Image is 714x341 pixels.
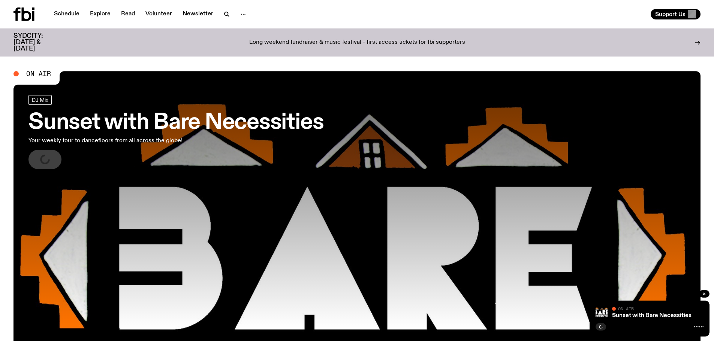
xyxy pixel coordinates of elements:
[596,307,608,319] img: Bare Necessities
[655,11,686,18] span: Support Us
[117,9,139,19] a: Read
[28,136,220,145] p: Your weekly tour to dancefloors from all across the globe!
[32,97,48,103] span: DJ Mix
[618,306,634,311] span: On Air
[651,9,701,19] button: Support Us
[28,95,52,105] a: DJ Mix
[13,33,61,52] h3: SYDCITY: [DATE] & [DATE]
[28,112,323,133] h3: Sunset with Bare Necessities
[28,95,323,169] a: Sunset with Bare NecessitiesYour weekly tour to dancefloors from all across the globe!
[612,313,692,319] a: Sunset with Bare Necessities
[249,39,465,46] p: Long weekend fundraiser & music festival - first access tickets for fbi supporters
[85,9,115,19] a: Explore
[26,70,51,77] span: On Air
[141,9,177,19] a: Volunteer
[49,9,84,19] a: Schedule
[178,9,218,19] a: Newsletter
